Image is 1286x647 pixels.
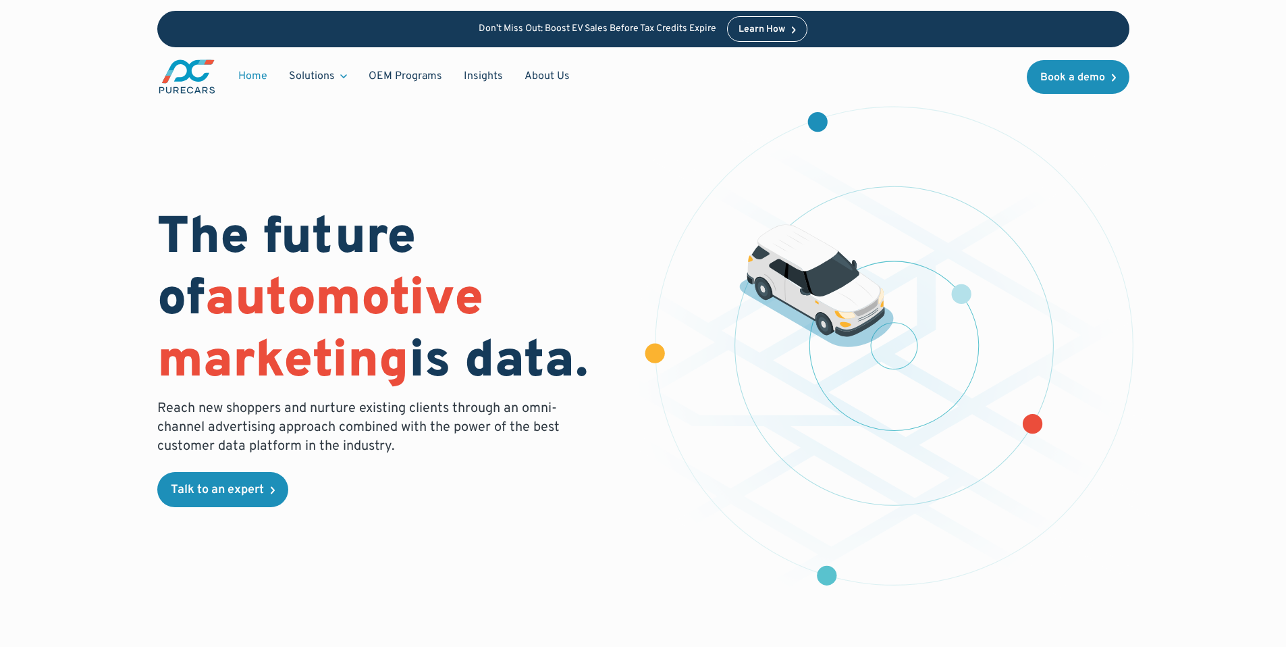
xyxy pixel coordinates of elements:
a: Book a demo [1027,60,1129,94]
img: purecars logo [157,58,217,95]
div: Talk to an expert [171,484,264,496]
a: About Us [514,63,581,89]
div: Solutions [289,69,335,84]
p: Reach new shoppers and nurture existing clients through an omni-channel advertising approach comb... [157,399,568,456]
a: OEM Programs [358,63,453,89]
a: Learn How [727,16,807,42]
p: Don’t Miss Out: Boost EV Sales Before Tax Credits Expire [479,24,716,35]
a: Talk to an expert [157,472,288,507]
div: Book a demo [1040,72,1105,83]
a: Home [227,63,278,89]
div: Solutions [278,63,358,89]
a: Insights [453,63,514,89]
div: Learn How [739,25,785,34]
img: illustration of a vehicle [739,224,894,347]
span: automotive marketing [157,268,483,394]
h1: The future of is data. [157,209,627,394]
a: main [157,58,217,95]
